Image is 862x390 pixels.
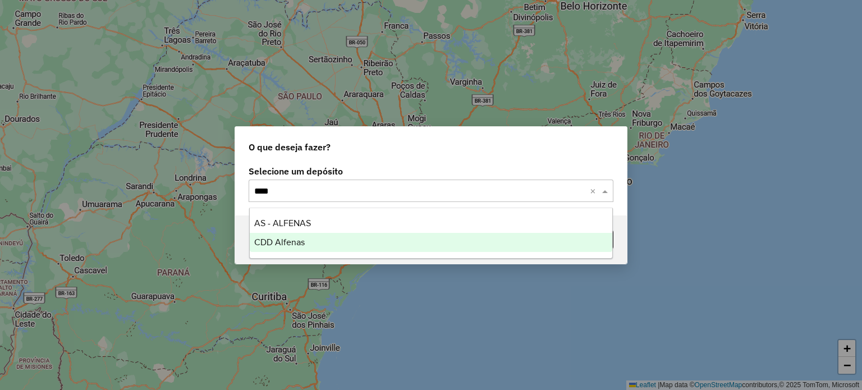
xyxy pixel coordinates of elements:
span: Clear all [590,184,599,198]
span: O que deseja fazer? [249,140,331,154]
span: CDD Alfenas [254,237,305,247]
span: AS - ALFENAS [254,218,311,228]
ng-dropdown-panel: Options list [249,208,613,259]
label: Selecione um depósito [249,164,613,178]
